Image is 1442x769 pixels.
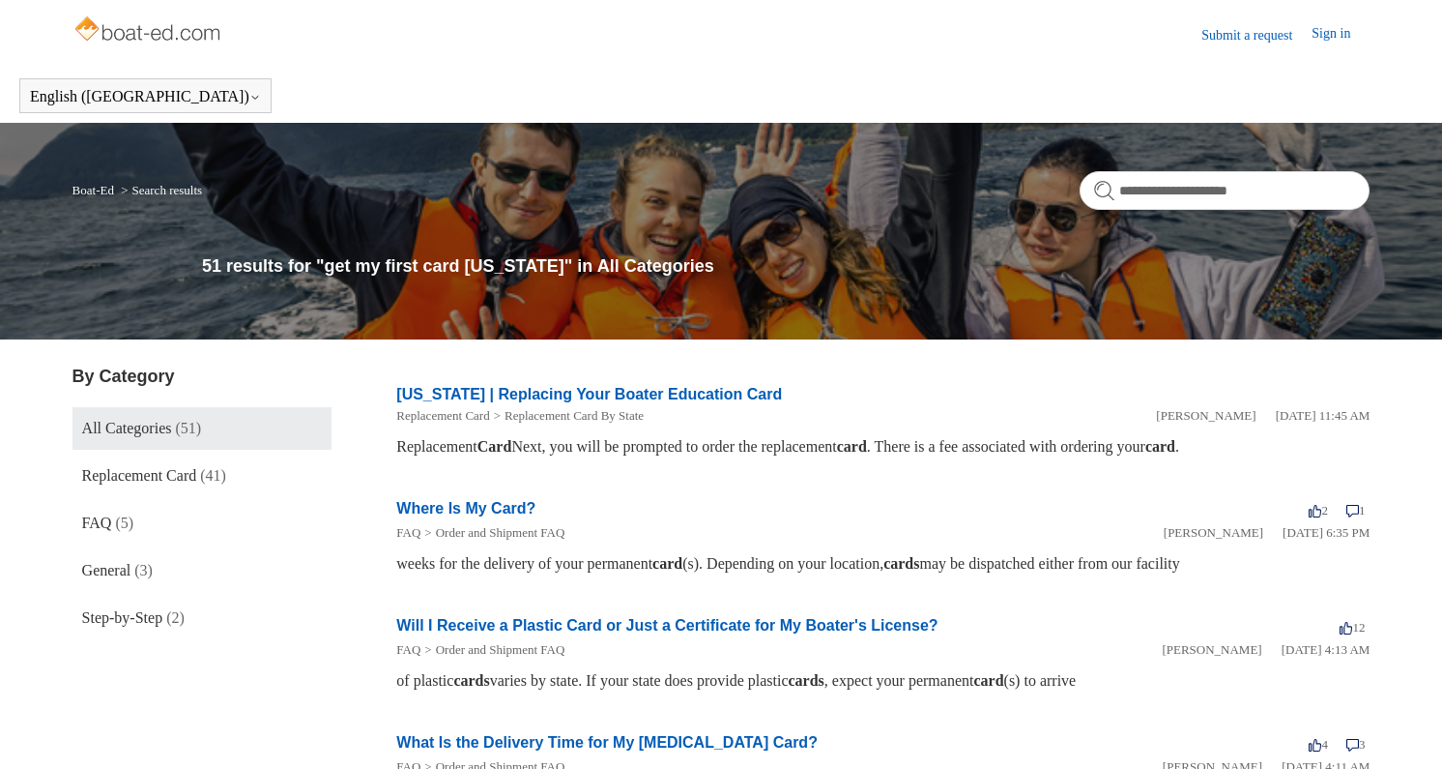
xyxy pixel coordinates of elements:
[1201,25,1312,45] a: Submit a request
[396,523,420,543] li: FAQ
[1312,23,1370,46] a: Sign in
[1346,737,1366,752] span: 3
[396,642,420,657] a: FAQ
[72,183,114,197] a: Boat-Ed
[82,609,163,626] span: Step-by-Step
[453,672,489,689] em: cards
[175,420,201,436] span: (51)
[115,515,133,531] span: (5)
[436,642,565,657] a: Order and Shipment FAQ
[396,386,782,402] a: [US_STATE] | Replacing Your Boater Education Card
[396,435,1370,458] div: Replacement Next, you will be prompted to order the replacement . There is a fee associated with ...
[1340,620,1365,635] span: 12
[490,406,644,426] li: Replacement Card By State
[396,669,1370,693] div: of plastic varies by state. If your state does provide plastic , expect your permanent (s) to arrive
[1346,503,1366,518] span: 1
[477,438,512,455] em: Card
[200,467,226,484] span: (41)
[82,420,172,436] span: All Categories
[883,555,919,572] em: cards
[420,640,564,660] li: Order and Shipment FAQ
[1162,640,1261,660] li: [PERSON_NAME]
[1080,171,1370,210] input: Search
[396,640,420,660] li: FAQ
[202,253,1370,280] h1: 51 results for "get my first card [US_STATE]" in All Categories
[72,12,226,50] img: Boat-Ed Help Center home page
[436,525,565,540] a: Order and Shipment FAQ
[1276,408,1370,423] time: 05/22/2024, 11:45
[396,617,937,634] a: Will I Receive a Plastic Card or Just a Certificate for My Boater's License?
[837,438,867,455] em: card
[72,502,332,545] a: FAQ (5)
[72,183,118,197] li: Boat-Ed
[505,408,644,423] a: Replacement Card By State
[82,562,131,578] span: General
[1282,642,1370,657] time: 03/16/2022, 04:13
[72,407,332,450] a: All Categories (51)
[789,672,824,689] em: cards
[72,455,332,497] a: Replacement Card (41)
[117,183,202,197] li: Search results
[420,523,564,543] li: Order and Shipment FAQ
[396,406,489,426] li: Replacement Card
[1164,523,1263,543] li: [PERSON_NAME]
[166,609,185,626] span: (2)
[1309,503,1328,518] span: 2
[396,500,535,517] a: Where Is My Card?
[396,552,1370,576] div: weeks for the delivery of your permanent (s). Depending on your location, may be dispatched eithe...
[134,562,153,578] span: (3)
[652,555,682,572] em: card
[1145,438,1175,455] em: card
[72,364,332,390] h3: By Category
[1309,737,1328,752] span: 4
[82,515,112,531] span: FAQ
[396,408,489,423] a: Replacement Card
[396,525,420,540] a: FAQ
[973,672,1003,689] em: card
[396,734,818,751] a: What Is the Delivery Time for My [MEDICAL_DATA] Card?
[82,467,197,484] span: Replacement Card
[72,597,332,639] a: Step-by-Step (2)
[1283,525,1370,540] time: 01/05/2024, 18:35
[30,88,261,105] button: English ([GEOGRAPHIC_DATA])
[1156,406,1255,426] li: [PERSON_NAME]
[72,549,332,592] a: General (3)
